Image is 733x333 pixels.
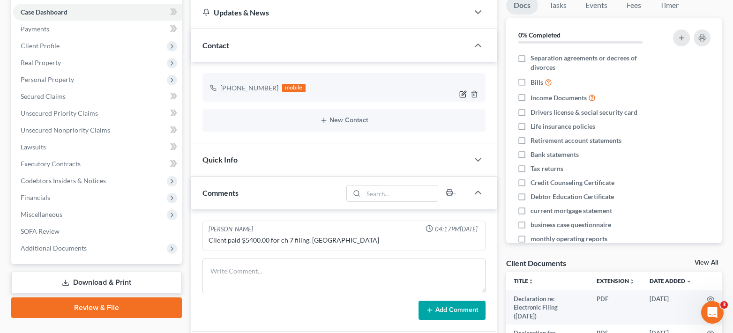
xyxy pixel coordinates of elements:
[642,290,699,325] td: [DATE]
[21,227,60,235] span: SOFA Review
[202,7,457,17] div: Updates & News
[21,143,46,151] span: Lawsuits
[506,258,566,268] div: Client Documents
[21,193,50,201] span: Financials
[597,277,635,284] a: Extensionunfold_more
[531,53,660,72] span: Separation agreements or decrees of divorces
[210,117,478,124] button: New Contact
[13,139,182,155] a: Lawsuits
[531,164,563,173] span: Tax returns
[21,75,74,83] span: Personal Property
[531,122,595,131] span: Life insurance policies
[531,150,579,159] span: Bank statements
[518,31,561,39] strong: 0% Completed
[21,210,62,218] span: Miscellaneous
[435,225,478,234] span: 04:17PM[DATE]
[21,126,110,134] span: Unsecured Nonpriority Claims
[21,92,66,100] span: Secured Claims
[220,83,278,93] div: [PHONE_NUMBER]
[13,105,182,122] a: Unsecured Priority Claims
[21,59,61,67] span: Real Property
[531,93,587,103] span: Income Documents
[21,244,87,252] span: Additional Documents
[531,206,612,215] span: current mortgage statement
[650,277,692,284] a: Date Added expand_more
[528,279,534,284] i: unfold_more
[202,188,239,197] span: Comments
[209,225,253,234] div: [PERSON_NAME]
[21,109,98,117] span: Unsecured Priority Claims
[531,220,611,229] span: business case questionnaire
[531,108,637,117] span: Drivers license & social security card
[21,42,60,50] span: Client Profile
[531,78,543,87] span: Bills
[202,41,229,50] span: Contact
[419,301,486,320] button: Add Comment
[11,272,182,294] a: Download & Print
[695,259,718,266] a: View All
[13,223,182,240] a: SOFA Review
[629,279,635,284] i: unfold_more
[13,4,182,21] a: Case Dashboard
[13,88,182,105] a: Secured Claims
[21,160,81,168] span: Executory Contracts
[21,177,106,185] span: Codebtors Insiders & Notices
[11,297,182,318] a: Review & File
[282,84,306,92] div: mobile
[13,21,182,37] a: Payments
[701,301,724,324] iframe: Intercom live chat
[589,290,642,325] td: PDF
[720,301,728,309] span: 3
[531,178,614,187] span: Credit Counseling Certificate
[364,185,438,201] input: Search...
[13,155,182,172] a: Executory Contracts
[514,277,534,284] a: Titleunfold_more
[13,122,182,139] a: Unsecured Nonpriority Claims
[531,192,614,201] span: Debtor Education Certificate
[209,236,479,245] div: Client paid $5400.00 for ch 7 filing. [GEOGRAPHIC_DATA]
[21,8,67,16] span: Case Dashboard
[531,234,607,244] span: monthly operating reports
[21,25,49,33] span: Payments
[686,279,692,284] i: expand_more
[506,290,589,325] td: Declaration re: Electronic Filing ([DATE])
[531,136,621,145] span: Retirement account statements
[202,155,238,164] span: Quick Info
